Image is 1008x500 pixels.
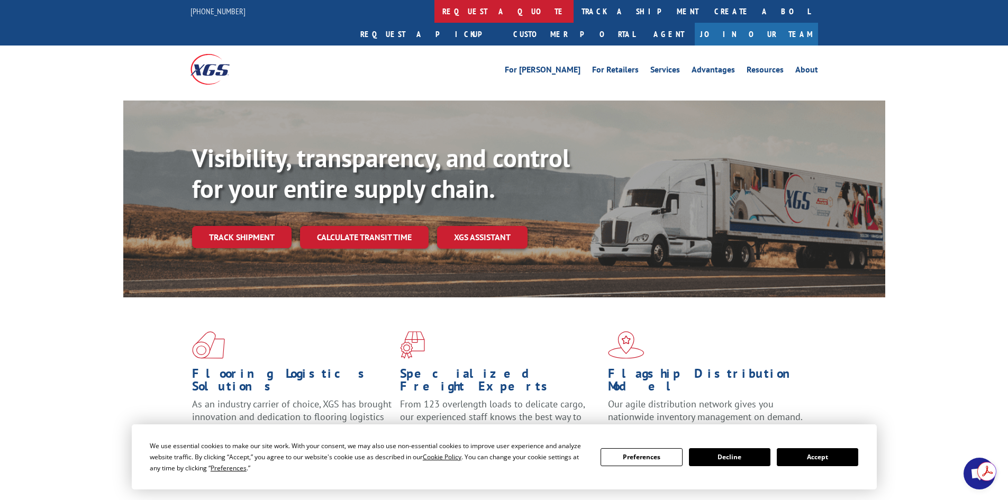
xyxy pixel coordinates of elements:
[192,398,392,435] span: As an industry carrier of choice, XGS has brought innovation and dedication to flooring logistics...
[692,66,735,77] a: Advantages
[423,452,461,461] span: Cookie Policy
[643,23,695,46] a: Agent
[192,367,392,398] h1: Flooring Logistics Solutions
[505,23,643,46] a: Customer Portal
[190,6,246,16] a: [PHONE_NUMBER]
[437,226,528,249] a: XGS ASSISTANT
[192,331,225,359] img: xgs-icon-total-supply-chain-intelligence-red
[352,23,505,46] a: Request a pickup
[608,398,803,423] span: Our agile distribution network gives you nationwide inventory management on demand.
[795,66,818,77] a: About
[777,448,858,466] button: Accept
[132,424,877,489] div: Cookie Consent Prompt
[400,367,600,398] h1: Specialized Freight Experts
[601,448,682,466] button: Preferences
[747,66,784,77] a: Resources
[192,141,570,205] b: Visibility, transparency, and control for your entire supply chain.
[695,23,818,46] a: Join Our Team
[608,331,644,359] img: xgs-icon-flagship-distribution-model-red
[400,398,600,445] p: From 123 overlength loads to delicate cargo, our experienced staff knows the best way to move you...
[505,66,580,77] a: For [PERSON_NAME]
[150,440,588,474] div: We use essential cookies to make our site work. With your consent, we may also use non-essential ...
[689,448,770,466] button: Decline
[964,458,995,489] div: Open chat
[211,463,247,472] span: Preferences
[400,331,425,359] img: xgs-icon-focused-on-flooring-red
[300,226,429,249] a: Calculate transit time
[592,66,639,77] a: For Retailers
[650,66,680,77] a: Services
[192,226,292,248] a: Track shipment
[608,367,808,398] h1: Flagship Distribution Model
